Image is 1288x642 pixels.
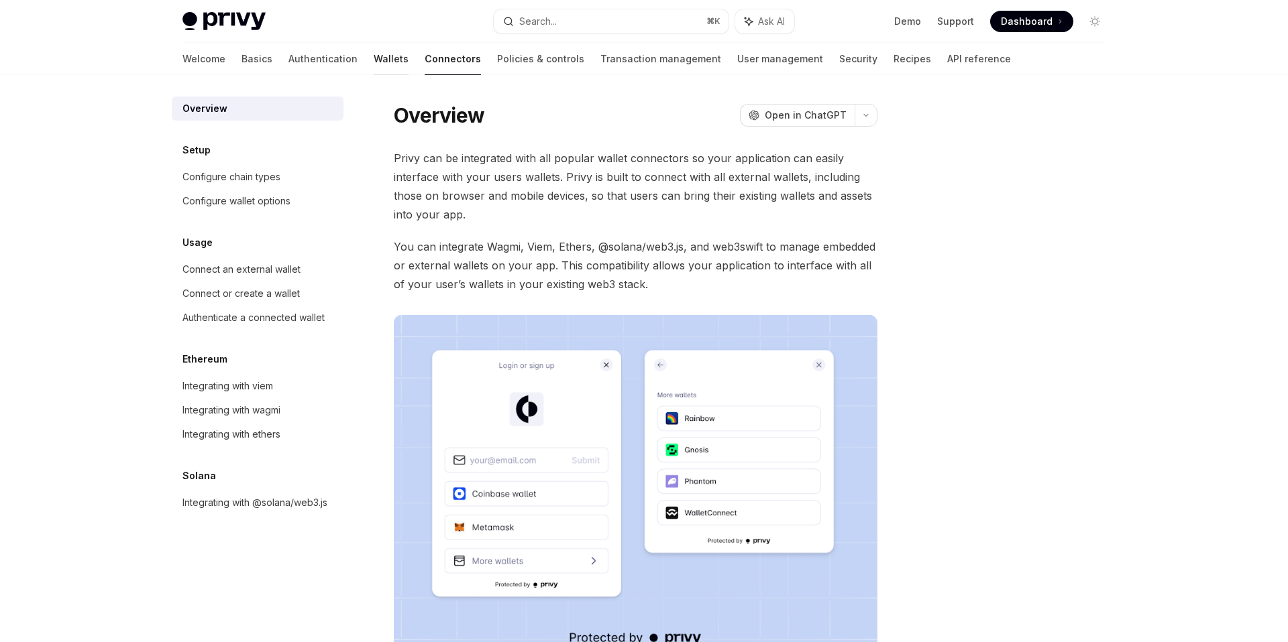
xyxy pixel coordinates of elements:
div: Integrating with @solana/web3.js [182,495,327,511]
h5: Usage [182,235,213,251]
a: Policies & controls [497,43,584,75]
a: Integrating with wagmi [172,398,343,422]
a: Connectors [425,43,481,75]
div: Authenticate a connected wallet [182,310,325,326]
a: User management [737,43,823,75]
a: Configure chain types [172,165,343,189]
button: Open in ChatGPT [740,104,855,127]
a: Security [839,43,877,75]
div: Connect or create a wallet [182,285,300,302]
div: Overview [182,101,227,117]
div: Configure chain types [182,169,280,185]
a: Demo [894,15,921,28]
span: Ask AI [758,15,785,28]
a: Overview [172,97,343,121]
span: ⌘ K [706,16,720,27]
div: Integrating with ethers [182,426,280,442]
div: Connect an external wallet [182,261,301,277]
a: Integrating with viem [172,374,343,398]
h1: Overview [394,103,484,127]
a: API reference [947,43,1011,75]
span: Dashboard [1001,15,1053,28]
a: Welcome [182,43,225,75]
a: Integrating with @solana/web3.js [172,491,343,515]
a: Integrating with ethers [172,422,343,446]
a: Dashboard [990,11,1073,32]
span: Open in ChatGPT [765,109,847,122]
div: Search... [519,13,557,29]
h5: Solana [182,468,216,484]
div: Configure wallet options [182,193,290,209]
a: Connect an external wallet [172,257,343,281]
span: Privy can be integrated with all popular wallet connectors so your application can easily interfa... [394,149,877,224]
a: Transaction management [600,43,721,75]
a: Wallets [374,43,409,75]
img: light logo [182,12,266,31]
button: Toggle dark mode [1084,11,1106,32]
h5: Ethereum [182,351,227,367]
a: Connect or create a wallet [172,281,343,306]
button: Search...⌘K [494,9,729,34]
a: Basics [241,43,272,75]
div: Integrating with viem [182,378,273,394]
a: Authenticate a connected wallet [172,306,343,330]
span: You can integrate Wagmi, Viem, Ethers, @solana/web3.js, and web3swift to manage embedded or exter... [394,237,877,294]
a: Support [937,15,974,28]
div: Integrating with wagmi [182,402,280,418]
a: Authentication [288,43,358,75]
h5: Setup [182,142,211,158]
a: Configure wallet options [172,189,343,213]
a: Recipes [894,43,931,75]
button: Ask AI [735,9,794,34]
